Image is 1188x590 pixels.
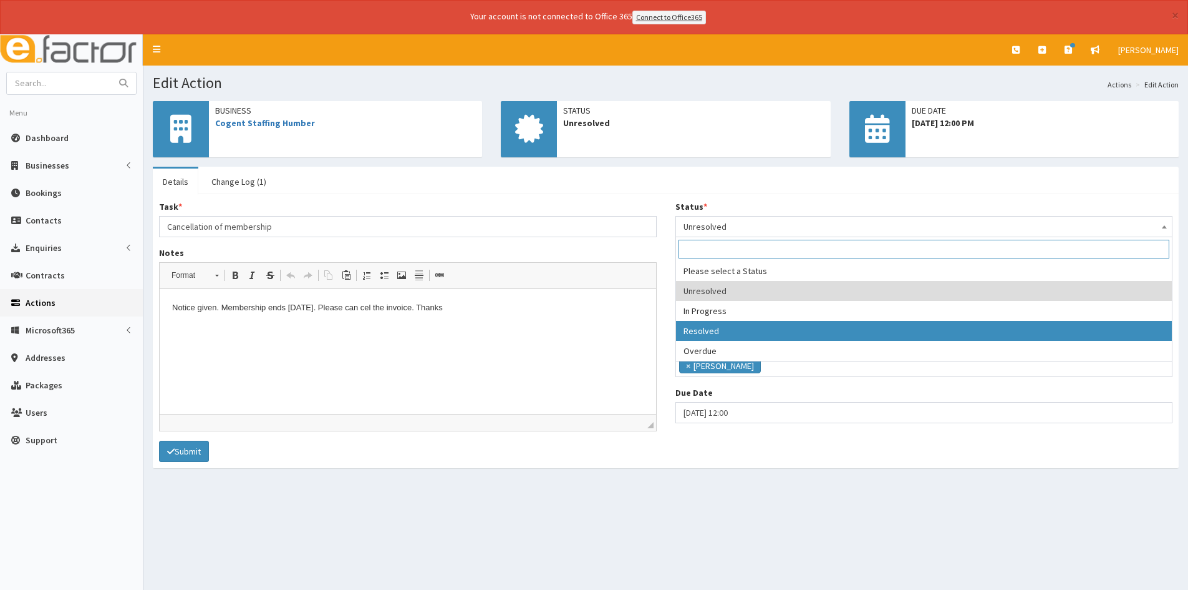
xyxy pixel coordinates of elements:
[1132,79,1179,90] li: Edit Action
[159,247,184,259] label: Notes
[165,267,225,284] a: Format
[26,407,47,418] span: Users
[26,380,62,391] span: Packages
[26,215,62,226] span: Contacts
[676,321,1172,341] li: Resolved
[223,10,953,24] div: Your account is not connected to Office 365
[563,117,824,129] span: Unresolved
[201,169,276,195] a: Change Log (1)
[912,104,1172,117] span: Due Date
[410,267,428,283] a: Insert Horizontal Line
[676,281,1172,301] li: Unresolved
[632,11,706,24] a: Connect to Office365
[26,160,69,171] span: Businesses
[676,341,1172,361] li: Overdue
[358,267,375,283] a: Insert/Remove Numbered List
[679,358,761,373] li: Kelly Scott
[563,104,824,117] span: Status
[26,325,75,336] span: Microsoft365
[686,360,690,372] span: ×
[7,72,112,94] input: Search...
[676,261,1172,281] li: Please select a Status
[26,435,57,446] span: Support
[676,301,1172,321] li: In Progress
[261,267,279,283] a: Strike Through
[165,267,209,283] span: Format
[675,200,707,213] label: Status
[153,75,1179,91] h1: Edit Action
[26,270,65,281] span: Contracts
[431,267,448,283] a: Link (Ctrl+L)
[675,216,1173,237] span: Unresolved
[153,169,198,195] a: Details
[1118,44,1179,56] span: [PERSON_NAME]
[683,218,1165,235] span: Unresolved
[26,352,65,363] span: Addresses
[26,297,56,308] span: Actions
[159,200,182,213] label: Task
[393,267,410,283] a: Image
[647,422,654,428] span: Drag to resize
[282,267,299,283] a: Undo (Ctrl+Z)
[226,267,244,283] a: Bold (Ctrl+B)
[912,117,1172,129] span: [DATE] 12:00 PM
[1109,34,1188,66] a: [PERSON_NAME]
[675,386,713,399] label: Due Date
[159,441,209,462] button: Submit
[244,267,261,283] a: Italic (Ctrl+I)
[337,267,355,283] a: Paste (Ctrl+V)
[26,242,62,253] span: Enquiries
[215,104,476,117] span: Business
[1108,79,1131,90] a: Actions
[215,117,315,129] a: Cogent Staffing Humber
[26,187,62,199] span: Bookings
[320,267,337,283] a: Copy (Ctrl+C)
[1172,9,1179,22] button: ×
[375,267,393,283] a: Insert/Remove Bulleted List
[160,289,656,414] iframe: Rich Text Editor, notes
[26,132,69,144] span: Dashboard
[299,267,317,283] a: Redo (Ctrl+Y)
